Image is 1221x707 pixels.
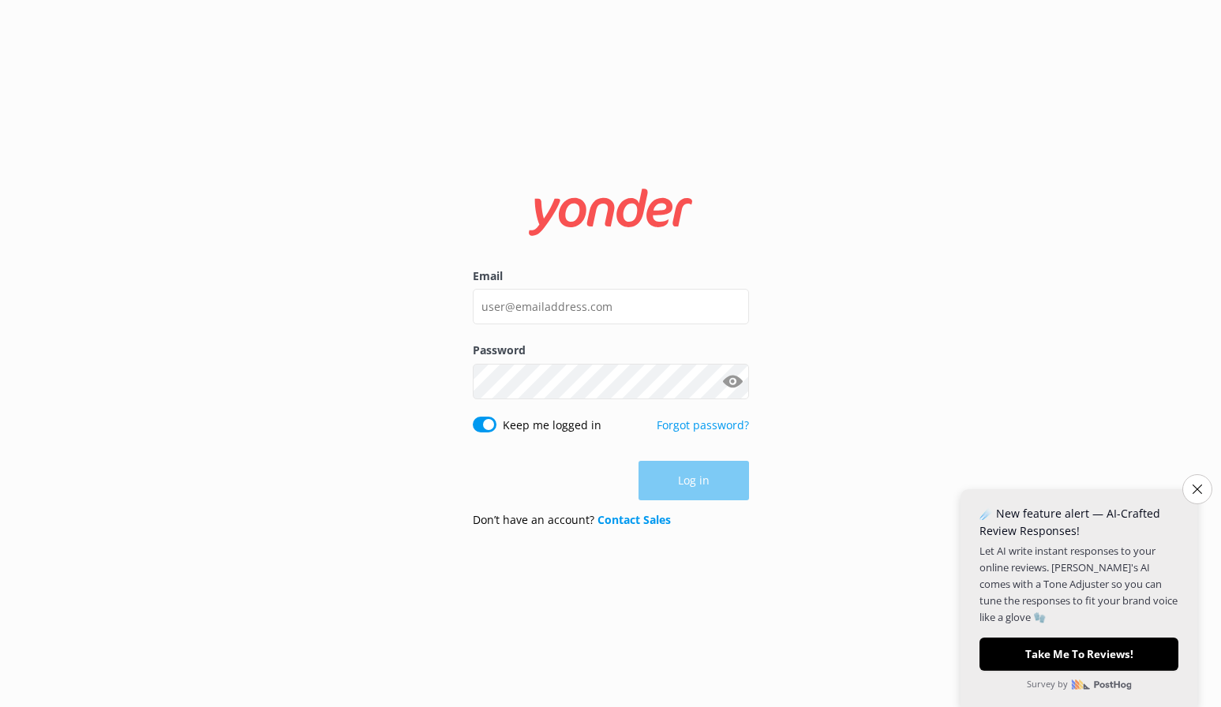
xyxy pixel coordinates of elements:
[473,511,671,529] p: Don’t have an account?
[657,417,749,432] a: Forgot password?
[503,417,601,434] label: Keep me logged in
[717,365,749,397] button: Show password
[597,512,671,527] a: Contact Sales
[473,267,749,285] label: Email
[473,342,749,359] label: Password
[473,289,749,324] input: user@emailaddress.com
